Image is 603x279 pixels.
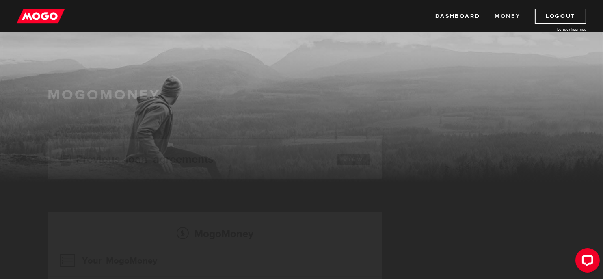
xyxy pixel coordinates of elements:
a: View [337,154,370,165]
iframe: LiveChat chat widget [569,245,603,279]
h3: Previous loan agreements [60,153,214,163]
a: Dashboard [435,9,480,24]
h1: MogoMoney [48,87,555,104]
a: Money [495,9,520,24]
a: Lender licences [525,26,586,32]
h3: Your MogoMoney [60,250,158,271]
a: Logout [535,9,586,24]
h2: MogoMoney [60,225,370,242]
img: mogo_logo-11ee424be714fa7cbb0f0f49df9e16ec.png [17,9,65,24]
